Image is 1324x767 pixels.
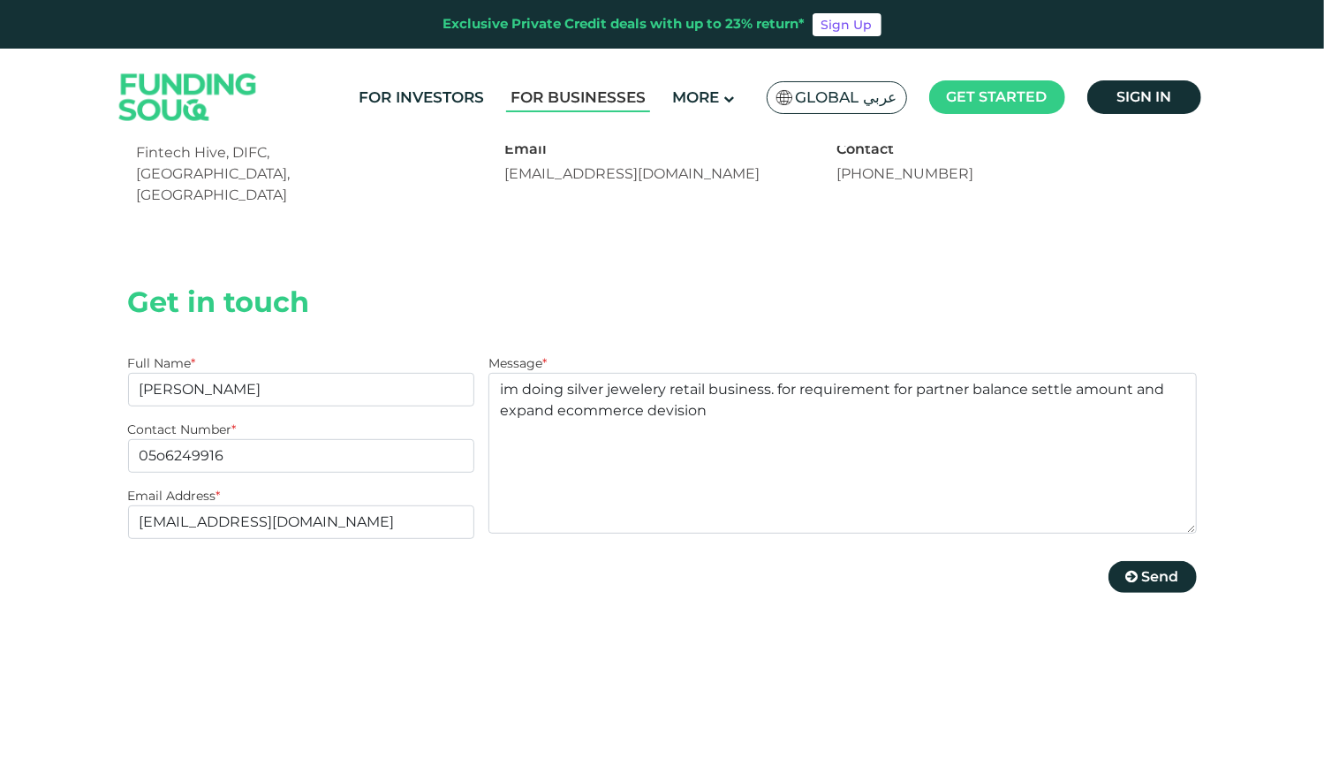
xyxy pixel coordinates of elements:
[1142,568,1179,585] span: Send
[836,165,973,182] a: [PHONE_NUMBER]
[796,87,897,108] span: Global عربي
[504,140,760,159] div: Email
[836,140,973,159] div: Contact
[776,90,792,105] img: SA Flag
[443,14,806,34] div: Exclusive Private Credit deals with up to 23% return*
[488,373,1196,534] textarea: im doing silver jewelery retail business. for requirement for partner balance settle amount and e...
[488,548,757,617] iframe: reCAPTCHA
[813,13,881,36] a: Sign Up
[506,83,650,112] a: For Businesses
[128,355,196,371] label: Full Name
[1116,88,1171,105] span: Sign in
[128,421,237,437] label: Contact Number
[128,285,1197,319] h2: Get in touch
[1087,80,1201,114] a: Sign in
[947,88,1048,105] span: Get started
[488,355,547,371] label: Message
[128,488,221,504] label: Email Address
[1108,561,1197,593] button: Send
[672,88,719,106] span: More
[354,83,488,112] a: For Investors
[137,144,291,203] span: Fintech Hive, DIFC, [GEOGRAPHIC_DATA], [GEOGRAPHIC_DATA]
[504,165,760,182] a: [EMAIL_ADDRESS][DOMAIN_NAME]
[102,53,275,142] img: Logo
